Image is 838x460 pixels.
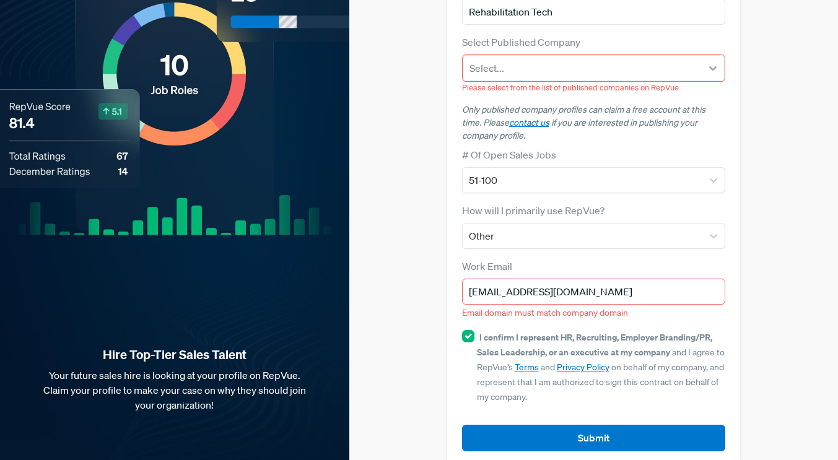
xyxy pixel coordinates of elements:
[477,331,712,358] strong: I confirm I represent HR, Recruiting, Employer Branding/PR, Sales Leadership, or an executive at ...
[462,35,580,50] label: Select Published Company
[462,425,726,451] button: Submit
[462,279,726,305] input: Email
[462,82,726,93] p: Please select from the list of published companies on RepVue
[20,368,330,412] p: Your future sales hire is looking at your profile on RepVue. Claim your profile to make your case...
[462,203,604,218] label: How will I primarily use RepVue?
[509,117,549,128] a: contact us
[462,147,556,162] label: # Of Open Sales Jobs
[515,362,539,373] a: Terms
[462,307,628,318] span: Email domain must match company domain
[462,259,512,274] label: Work Email
[20,347,330,363] strong: Hire Top-Tier Sales Talent
[477,332,725,402] span: and I agree to RepVue’s and on behalf of my company, and represent that I am authorized to sign t...
[462,103,726,142] p: Only published company profiles can claim a free account at this time. Please if you are interest...
[557,362,609,373] a: Privacy Policy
